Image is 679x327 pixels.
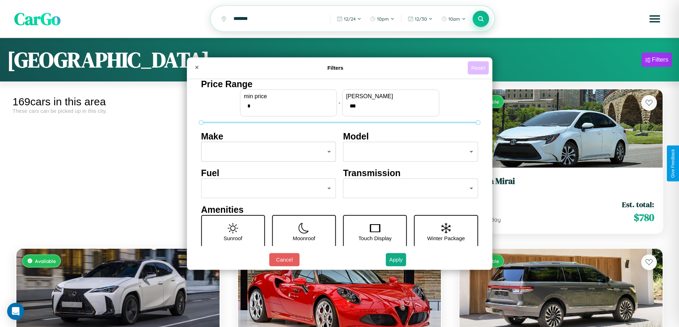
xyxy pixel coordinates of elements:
h4: Amenities [201,205,478,215]
span: CarGo [14,7,61,31]
span: 10am [448,16,460,22]
p: Touch Display [358,233,391,243]
h4: Price Range [201,79,478,89]
div: Filters [652,56,668,63]
h4: Make [201,131,336,142]
span: $ 780 [634,210,654,225]
h4: Fuel [201,168,336,178]
p: Winter Package [427,233,465,243]
h1: [GEOGRAPHIC_DATA] [7,45,210,74]
h4: Filters [203,65,468,71]
p: Moonroof [293,233,315,243]
div: Give Feedback [670,149,675,178]
h4: Transmission [343,168,478,178]
button: 10pm [366,13,398,25]
h3: Toyota Mirai [468,176,654,186]
label: [PERSON_NAME] [346,93,435,100]
button: Apply [386,253,406,266]
button: 12/30 [404,13,436,25]
span: / day [486,216,501,223]
div: Open Intercom Messenger [7,303,24,320]
button: Filters [642,53,672,67]
a: Toyota Mirai2021 [468,176,654,194]
span: Available [35,258,56,264]
span: Est. total: [622,199,654,210]
span: 12 / 24 [344,16,356,22]
p: Sunroof [223,233,242,243]
label: min price [244,93,333,100]
span: 10pm [377,16,389,22]
button: 12/24 [333,13,365,25]
span: 12 / 30 [415,16,427,22]
button: Reset [468,61,489,74]
button: 10am [438,13,469,25]
button: Open menu [645,9,665,29]
button: Cancel [269,253,299,266]
p: - [339,98,340,107]
div: These cars can be picked up in this city. [12,108,223,114]
div: 169 cars in this area [12,96,223,108]
h4: Model [343,131,478,142]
